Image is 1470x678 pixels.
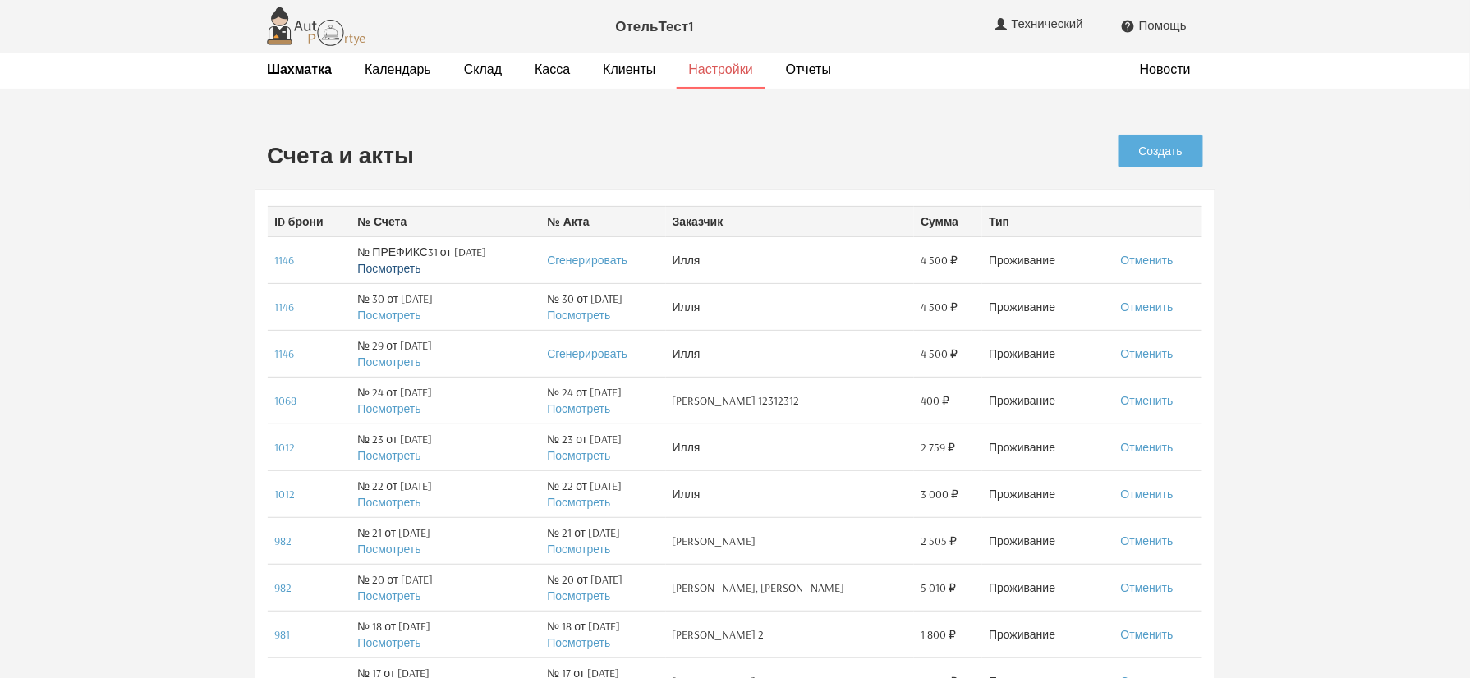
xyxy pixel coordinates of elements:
a: Отменить [1121,627,1174,642]
a: Посмотреть [358,542,421,557]
a: 981 [274,627,290,642]
td: [PERSON_NAME] 12312312 [666,377,915,424]
td: Илля [666,236,915,283]
a: Посмотреть [358,448,421,463]
span: 5 010 ₽ [921,580,956,596]
a: 1146 [274,346,294,361]
a: 982 [274,580,292,595]
a: Посмотреть [547,401,610,416]
a: Новости [1140,61,1191,78]
td: № 23 от [DATE] [351,424,541,470]
a: Посмотреть [547,589,610,603]
a: 1068 [274,393,296,408]
a: Посмотреть [547,448,610,463]
td: Проживание [982,377,1114,424]
td: Проживание [982,517,1114,564]
a: Посмотреть [358,261,421,276]
a: Отменить [1121,393,1174,408]
a: Посмотреть [358,308,421,323]
td: Илля [666,330,915,377]
span: 2 759 ₽ [921,439,955,456]
strong: Шахматка [267,61,332,77]
th: Заказчик [666,206,915,236]
td: Илля [666,283,915,330]
a: Посмотреть [547,495,610,510]
a: 1012 [274,440,295,455]
span: 1 800 ₽ [921,626,956,643]
a: Отменить [1121,346,1174,361]
a: Сгенерировать [547,253,627,268]
a: Отменить [1121,300,1174,314]
a: Касса [535,61,570,78]
a: 1012 [274,487,295,502]
td: Проживание [982,470,1114,517]
td: № 30 от [DATE] [540,283,665,330]
a: Шахматка [267,61,332,78]
a: Создать [1119,135,1203,167]
td: Проживание [982,236,1114,283]
a: Посмотреть [358,355,421,369]
a: Отчеты [786,61,831,78]
a: Календарь [365,61,431,78]
td: Проживание [982,330,1114,377]
a: Посмотреть [358,589,421,603]
span: 4 500 ₽ [921,252,958,268]
th: № Счета [351,206,541,236]
td: № 22 от [DATE] [540,470,665,517]
span: 4 500 ₽ [921,346,958,362]
a: Склад [464,61,502,78]
td: № 20 от [DATE] [540,564,665,611]
td: № ПРЕФИКС31 от [DATE] [351,236,541,283]
td: Илля [666,424,915,470]
td: № 18 от [DATE] [540,611,665,657]
td: Проживание [982,424,1114,470]
td: [PERSON_NAME], [PERSON_NAME] [666,564,915,611]
td: № 18 от [DATE] [351,611,541,657]
td: № 24 от [DATE] [540,377,665,424]
a: 1146 [274,300,294,314]
td: [PERSON_NAME] [666,517,915,564]
a: Посмотреть [547,542,610,557]
a: Посмотреть [547,308,610,323]
a: Клиенты [603,61,655,78]
a: Настройки [689,61,753,78]
a: Отменить [1121,487,1174,502]
th: ID брони [268,206,351,236]
span: Технический [1012,16,1087,31]
td: № 22 от [DATE] [351,470,541,517]
td: № 24 от [DATE] [351,377,541,424]
td: Илля [666,470,915,517]
th: Сумма [914,206,982,236]
td: Проживание [982,564,1114,611]
span: Помощь [1139,18,1187,33]
td: № 20 от [DATE] [351,564,541,611]
th: Тип [982,206,1114,236]
th: № Акта [540,206,665,236]
span: 4 500 ₽ [921,299,958,315]
a: Сгенерировать [547,346,627,361]
a: 982 [274,534,292,548]
span: 400 ₽ [921,392,949,409]
i:  [1120,19,1135,34]
span: 2 505 ₽ [921,533,957,549]
td: № 21 от [DATE] [540,517,665,564]
td: № 21 от [DATE] [351,517,541,564]
td: Проживание [982,283,1114,330]
span: 3 000 ₽ [921,486,958,502]
td: Проживание [982,611,1114,657]
a: Отменить [1121,253,1174,268]
td: № 29 от [DATE] [351,330,541,377]
a: Посмотреть [358,495,421,510]
a: 1146 [274,253,294,268]
td: № 30 от [DATE] [351,283,541,330]
td: [PERSON_NAME] 2 [666,611,915,657]
a: Посмотреть [358,635,421,650]
a: Отменить [1121,580,1174,595]
a: Отменить [1121,534,1174,548]
a: Посмотреть [547,635,610,650]
td: № 23 от [DATE] [540,424,665,470]
a: Посмотреть [358,401,421,416]
a: Отменить [1121,440,1174,455]
h2: Счета и акты [267,143,963,168]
